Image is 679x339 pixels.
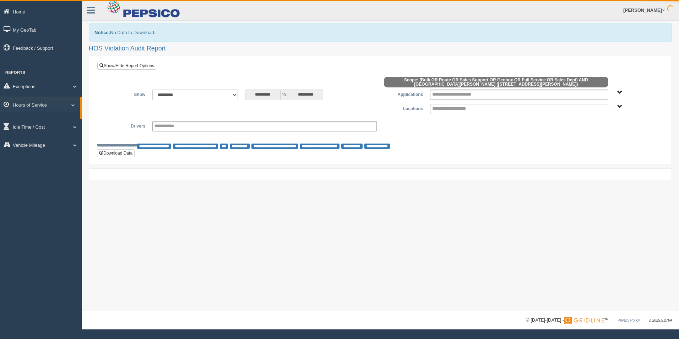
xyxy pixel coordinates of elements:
[94,30,110,35] b: Notice:
[89,45,672,52] h2: HOS Violation Audit Report
[89,23,672,42] div: No Data to Download.
[384,77,608,87] span: Scope: (Bulk OR Route OR Sales Support OR Geobox OR Full Service OR Sales Dept) AND [GEOGRAPHIC_D...
[526,317,672,324] div: © [DATE]-[DATE] - ™
[618,318,640,322] a: Privacy Policy
[13,115,80,128] a: HOS Explanation Reports
[97,62,156,70] a: Show/Hide Report Options
[103,90,149,98] label: Show
[380,104,427,112] label: Locations
[380,90,427,98] label: Applications
[281,90,288,100] span: to
[649,318,672,322] span: v. 2025.5.2764
[97,149,135,157] button: Download Data
[564,317,604,324] img: Gridline
[103,121,149,130] label: Drivers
